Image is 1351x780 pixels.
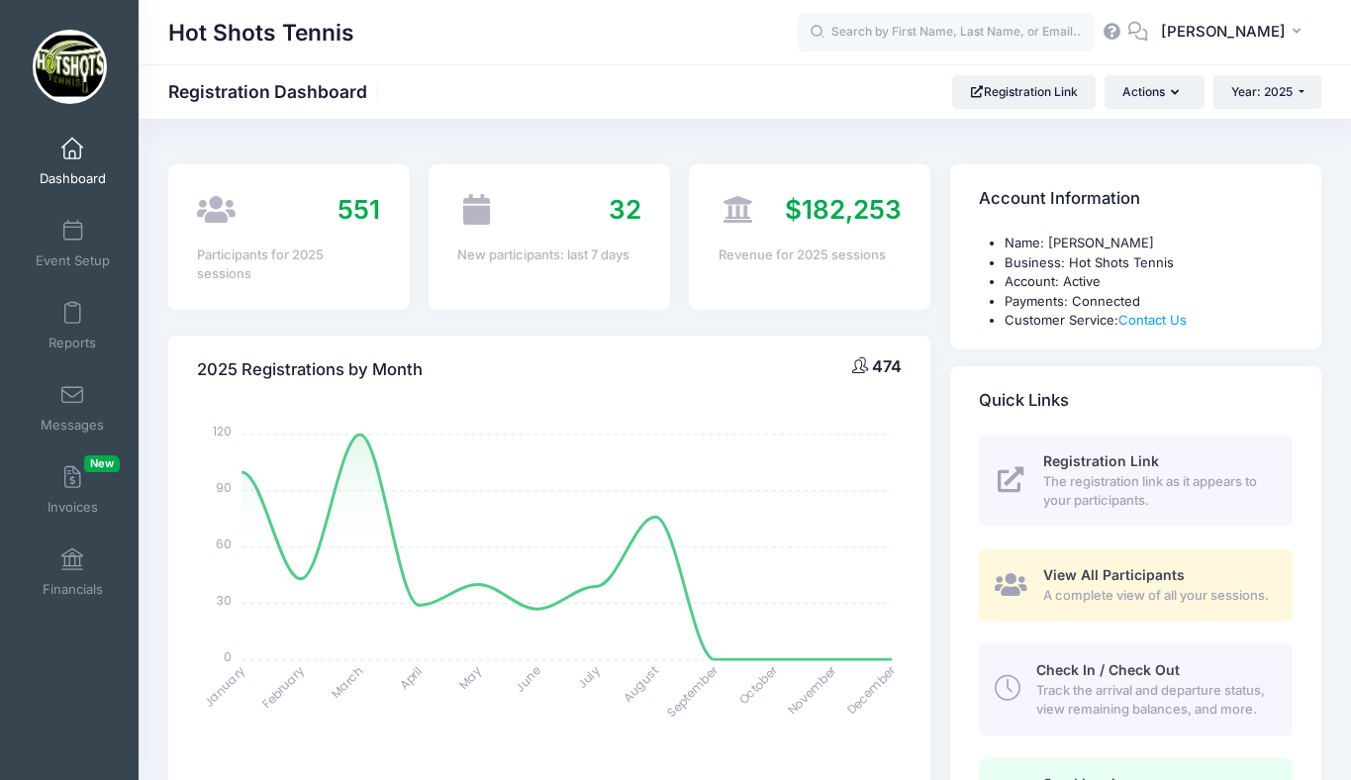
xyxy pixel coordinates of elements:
[48,499,98,516] span: Invoices
[41,417,104,434] span: Messages
[225,647,233,664] tspan: 0
[574,662,604,692] tspan: July
[735,661,782,708] tspan: October
[1043,452,1159,469] span: Registration Link
[1043,586,1270,606] span: A complete view of all your sessions.
[609,194,641,225] span: 32
[979,549,1293,622] a: View All Participants A complete view of all your sessions.
[36,252,110,269] span: Event Setup
[457,245,640,265] div: New participants: last 7 days
[328,662,367,702] tspan: March
[1161,21,1286,43] span: [PERSON_NAME]
[620,662,662,705] tspan: August
[872,356,902,376] span: 474
[1043,566,1185,583] span: View All Participants
[338,194,380,225] span: 551
[26,455,120,525] a: InvoicesNew
[43,581,103,598] span: Financials
[218,591,233,608] tspan: 30
[1005,292,1293,312] li: Payments: Connected
[1043,472,1270,511] span: The registration link as it appears to your participants.
[1213,75,1321,109] button: Year: 2025
[1005,234,1293,253] li: Name: [PERSON_NAME]
[843,661,900,718] tspan: December
[1005,272,1293,292] li: Account: Active
[396,662,426,692] tspan: April
[214,423,233,439] tspan: 120
[455,662,485,692] tspan: May
[26,127,120,196] a: Dashboard
[26,209,120,278] a: Event Setup
[201,662,249,711] tspan: January
[197,245,380,284] div: Participants for 2025 sessions
[798,13,1095,52] input: Search by First Name, Last Name, or Email...
[40,170,106,187] span: Dashboard
[26,537,120,607] a: Financials
[785,661,841,718] tspan: November
[197,341,423,398] h4: 2025 Registrations by Month
[719,245,902,265] div: Revenue for 2025 sessions
[979,436,1293,527] a: Registration Link The registration link as it appears to your participants.
[663,661,722,720] tspan: September
[512,662,544,695] tspan: June
[84,455,120,472] span: New
[1036,661,1180,678] span: Check In / Check Out
[952,75,1096,109] a: Registration Link
[26,373,120,442] a: Messages
[979,171,1140,228] h4: Account Information
[26,291,120,360] a: Reports
[168,81,384,102] h1: Registration Dashboard
[33,30,107,104] img: Hot Shots Tennis
[168,10,354,55] h1: Hot Shots Tennis
[1231,84,1293,99] span: Year: 2025
[217,479,233,496] tspan: 90
[1105,75,1204,109] button: Actions
[1148,10,1321,55] button: [PERSON_NAME]
[785,194,902,225] span: $182,253
[1005,253,1293,273] li: Business: Hot Shots Tennis
[1118,312,1187,328] a: Contact Us
[48,335,96,351] span: Reports
[217,536,233,552] tspan: 60
[1036,681,1270,720] span: Track the arrival and departure status, view remaining balances, and more.
[979,643,1293,734] a: Check In / Check Out Track the arrival and departure status, view remaining balances, and more.
[1005,311,1293,331] li: Customer Service:
[979,372,1069,429] h4: Quick Links
[259,662,308,711] tspan: February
